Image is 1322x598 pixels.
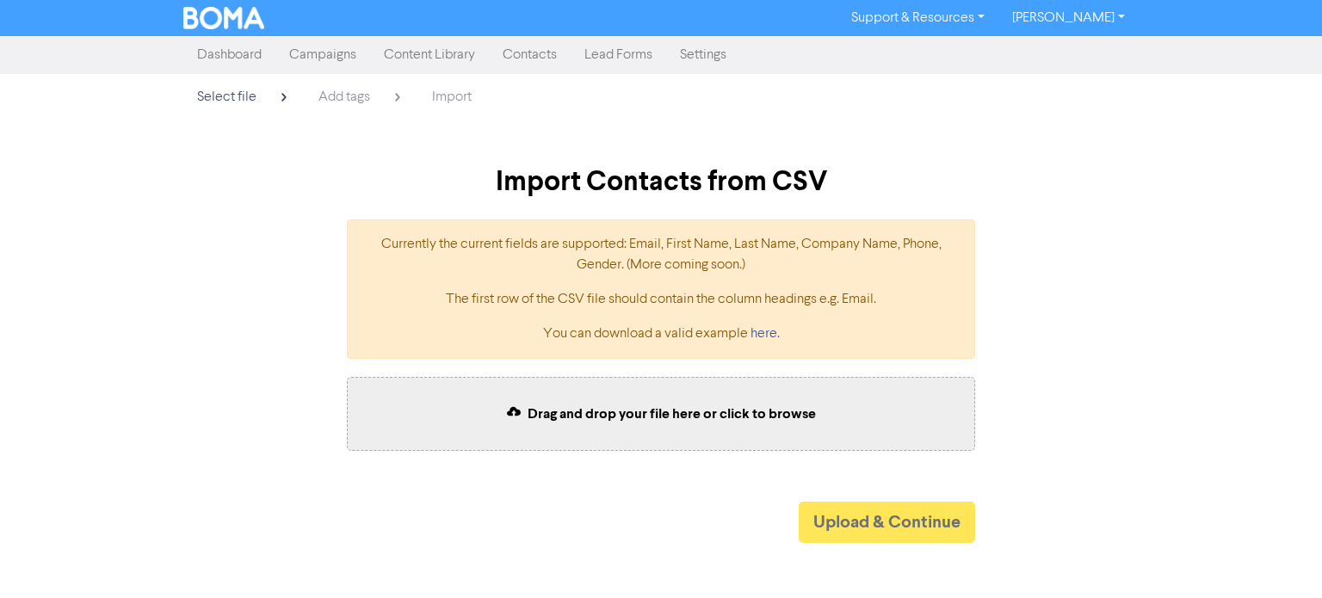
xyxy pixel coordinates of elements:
[751,327,780,341] a: here.
[305,81,418,117] a: Add tags
[197,90,256,104] span: Select file
[365,289,957,310] p: The first row of the CSV file should contain the column headings e.g. Email.
[837,4,998,32] a: Support & Resources
[365,324,957,344] p: You can download a valid example
[998,4,1139,32] a: [PERSON_NAME]
[528,405,816,422] span: Drag and drop your file here or click to browse
[666,38,740,72] a: Settings
[418,81,485,114] a: Import
[370,38,489,72] a: Content Library
[183,81,305,117] a: Select file
[571,38,666,72] a: Lead Forms
[275,38,370,72] a: Campaigns
[365,234,957,275] p: Currently the current fields are supported: Email, First Name, Last Name, Company Name, Phone, Ge...
[183,165,1139,198] h2: Import Contacts from CSV
[1236,515,1322,598] iframe: Chat Widget
[432,90,472,104] span: Import
[183,38,275,72] a: Dashboard
[799,502,975,543] button: Upload & Continue
[489,38,571,72] a: Contacts
[183,7,264,29] img: BOMA Logo
[318,90,370,104] span: Add tags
